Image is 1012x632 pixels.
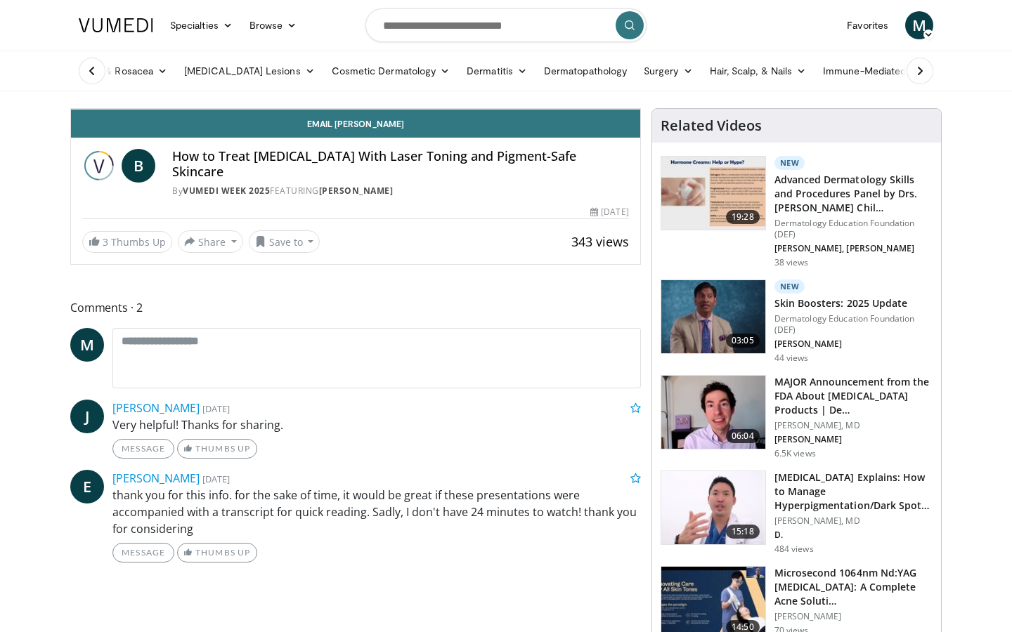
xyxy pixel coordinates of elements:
[112,543,174,562] a: Message
[774,218,933,240] p: Dermatology Education Foundation (DEF)
[774,544,814,555] p: 484 views
[70,470,104,503] a: E
[112,400,200,416] a: [PERSON_NAME]
[774,243,933,254] p: [PERSON_NAME], [PERSON_NAME]
[774,173,933,215] h3: Advanced Dermatology Skills and Procedures Panel by Drs. [PERSON_NAME] Chil…
[661,117,762,134] h4: Related Videos
[905,11,933,39] a: M
[112,439,174,459] a: Message
[774,515,933,527] p: [PERSON_NAME], MD
[774,566,933,608] h3: Microsecond 1064nm Nd:YAG [MEDICAL_DATA]: A Complete Acne Soluti…
[774,313,933,336] p: Dermatology Education Foundation (DEF)
[661,280,765,353] img: 5d8405b0-0c3f-45ed-8b2f-ed15b0244802.150x105_q85_crop-smart_upscale.jpg
[726,210,760,224] span: 19:28
[774,375,933,417] h3: MAJOR Announcement from the FDA About [MEDICAL_DATA] Products | De…
[774,448,816,459] p: 6.5K views
[774,420,933,431] p: [PERSON_NAME], MD
[112,416,641,433] p: Very helpful! Thanks for sharing.
[774,338,933,350] p: [PERSON_NAME]
[183,185,270,197] a: Vumedi Week 2025
[774,296,933,310] h3: Skin Boosters: 2025 Update
[79,18,153,32] img: VuMedi Logo
[661,279,933,364] a: 03:05 New Skin Boosters: 2025 Update Dermatology Education Foundation (DEF) [PERSON_NAME] 44 views
[726,525,760,539] span: 15:18
[70,328,104,362] a: M
[70,298,641,317] span: Comments 2
[162,11,241,39] a: Specialties
[661,375,933,459] a: 06:04 MAJOR Announcement from the FDA About [MEDICAL_DATA] Products | De… [PERSON_NAME], MD [PERS...
[82,231,172,253] a: 3 Thumbs Up
[661,376,765,449] img: b8d0b268-5ea7-42fe-a1b9-7495ab263df8.150x105_q85_crop-smart_upscale.jpg
[701,57,815,85] a: Hair, Scalp, & Nails
[103,235,108,249] span: 3
[571,233,629,250] span: 343 views
[70,57,176,85] a: Acne & Rosacea
[202,402,230,415] small: [DATE]
[365,8,647,42] input: Search topics, interventions
[838,11,897,39] a: Favorites
[590,206,628,218] div: [DATE]
[661,157,765,230] img: dd29cf01-09ec-4981-864e-72915a94473e.150x105_q85_crop-smart_upscale.jpg
[323,57,458,85] a: Cosmetic Dermatology
[71,110,640,138] a: Email [PERSON_NAME]
[71,109,640,110] video-js: Video Player
[70,400,104,433] a: J
[661,156,933,268] a: 19:28 New Advanced Dermatology Skills and Procedures Panel by Drs. [PERSON_NAME] Chil… Dermatolog...
[249,230,320,253] button: Save to
[726,334,760,348] span: 03:05
[122,149,155,183] a: B
[82,149,116,183] img: Vumedi Week 2025
[774,156,805,170] p: New
[774,353,809,364] p: 44 views
[172,149,629,179] h4: How to Treat [MEDICAL_DATA] With Laser Toning and Pigment-Safe Skincare
[172,185,629,197] div: By FEATURING
[774,470,933,513] h3: [MEDICAL_DATA] Explains: How to Manage Hyperpigmentation/Dark Spots o…
[458,57,536,85] a: Dermatitis
[661,471,765,544] img: e1503c37-a13a-4aad-9ea8-1e9b5ff728e6.150x105_q85_crop-smart_upscale.jpg
[536,57,635,85] a: Dermatopathology
[774,611,933,622] p: [PERSON_NAME]
[726,429,760,443] span: 06:04
[635,57,701,85] a: Surgery
[319,185,394,197] a: [PERSON_NAME]
[202,473,230,485] small: [DATE]
[176,57,323,85] a: [MEDICAL_DATA] Lesions
[112,487,641,537] p: thank you for this info. for the sake of time, it would be great if these presentations were acco...
[815,57,928,85] a: Immune-Mediated
[774,279,805,294] p: New
[177,439,257,459] a: Thumbs Up
[241,11,306,39] a: Browse
[178,230,243,253] button: Share
[661,470,933,555] a: 15:18 [MEDICAL_DATA] Explains: How to Manage Hyperpigmentation/Dark Spots o… [PERSON_NAME], MD D....
[774,434,933,445] p: [PERSON_NAME]
[177,543,257,562] a: Thumbs Up
[774,257,809,268] p: 38 views
[774,529,933,541] p: D.
[112,470,200,486] a: [PERSON_NAME]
